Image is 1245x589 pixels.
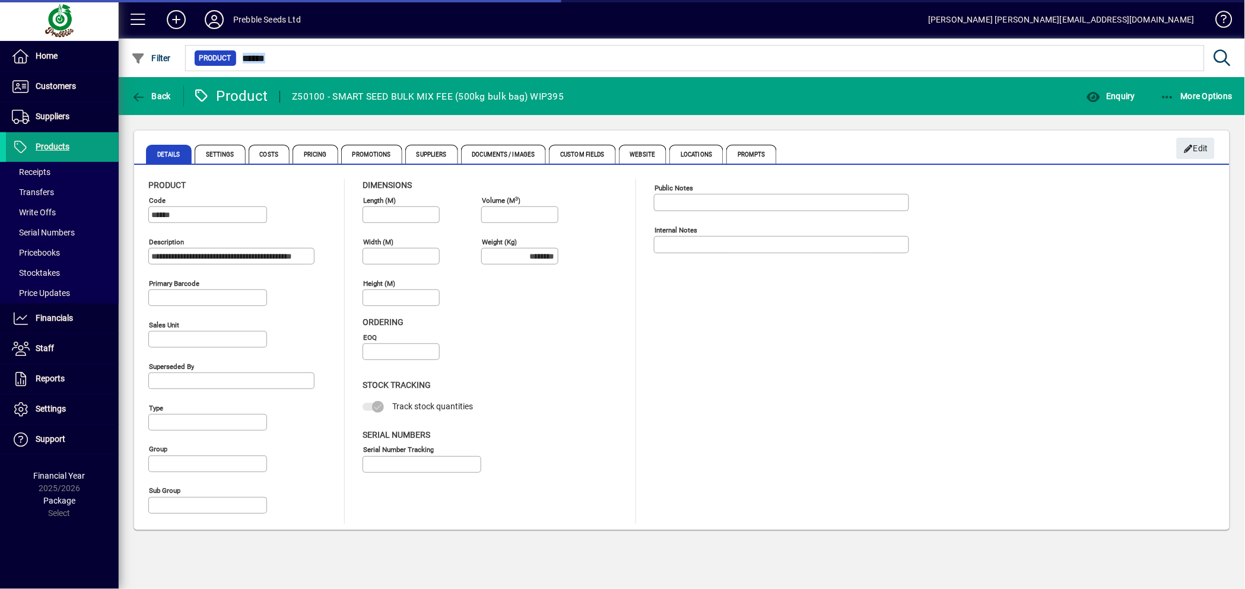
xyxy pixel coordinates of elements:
button: Back [128,85,174,107]
span: Pricing [293,145,338,164]
div: [PERSON_NAME] [PERSON_NAME][EMAIL_ADDRESS][DOMAIN_NAME] [928,10,1195,29]
button: Edit [1177,138,1215,159]
span: Promotions [341,145,402,164]
span: Prompts [726,145,777,164]
mat-label: Serial Number tracking [363,445,434,454]
mat-label: Weight (Kg) [482,238,517,246]
mat-label: Sub group [149,487,180,495]
span: Financial Year [34,471,85,480]
span: Receipts [12,167,50,177]
span: Reports [36,374,65,383]
mat-label: Sales unit [149,321,179,329]
span: Financials [36,313,73,323]
mat-label: Group [149,445,167,454]
a: Staff [6,334,119,364]
span: Serial Numbers [363,430,430,440]
span: Price Updates [12,288,70,298]
a: Reports [6,364,119,394]
mat-label: Width (m) [363,238,393,246]
div: Product [193,87,268,106]
a: Financials [6,304,119,333]
mat-label: Type [149,404,163,412]
mat-label: Superseded by [149,362,194,371]
span: Settings [195,145,246,164]
span: Back [131,91,171,101]
button: Enquiry [1083,85,1138,107]
a: Knowledge Base [1206,2,1230,41]
button: Profile [195,9,233,30]
span: Suppliers [405,145,458,164]
a: Support [6,425,119,454]
span: Edit [1183,139,1209,158]
div: Z50100 - SMART SEED BULK MIX FEE (500kg bulk bag) WIP395 [292,87,564,106]
span: More Options [1161,91,1233,101]
span: Package [43,496,75,505]
span: Support [36,434,65,444]
a: Transfers [6,182,119,202]
a: Suppliers [6,102,119,132]
span: Stock Tracking [363,380,431,390]
span: Filter [131,53,171,63]
span: Costs [249,145,290,164]
span: Suppliers [36,112,69,121]
span: Details [146,145,192,164]
app-page-header-button: Back [119,85,184,107]
mat-label: EOQ [363,333,377,342]
span: Staff [36,343,54,353]
span: Customers [36,81,76,91]
span: Home [36,51,58,61]
a: Price Updates [6,283,119,303]
span: Write Offs [12,208,56,217]
span: Transfers [12,187,54,197]
a: Settings [6,394,119,424]
span: Ordering [363,317,404,327]
a: Pricebooks [6,243,119,263]
span: Enquiry [1086,91,1135,101]
span: Custom Fields [549,145,615,164]
mat-label: Primary barcode [149,279,199,288]
mat-label: Internal Notes [655,226,697,234]
span: Track stock quantities [392,402,473,411]
span: Stocktakes [12,268,60,278]
span: Product [148,180,186,190]
div: Prebble Seeds Ltd [233,10,301,29]
a: Customers [6,72,119,101]
sup: 3 [515,195,518,201]
mat-label: Length (m) [363,196,396,205]
a: Stocktakes [6,263,119,283]
button: More Options [1158,85,1236,107]
a: Serial Numbers [6,222,119,243]
mat-label: Height (m) [363,279,395,288]
a: Home [6,42,119,71]
mat-label: Volume (m ) [482,196,520,205]
button: Filter [128,47,174,69]
span: Product [199,52,231,64]
mat-label: Code [149,196,166,205]
span: Documents / Images [461,145,547,164]
span: Locations [669,145,723,164]
span: Dimensions [363,180,412,190]
span: Website [619,145,667,164]
mat-label: Description [149,238,184,246]
a: Receipts [6,162,119,182]
span: Serial Numbers [12,228,75,237]
a: Write Offs [6,202,119,222]
span: Settings [36,404,66,413]
mat-label: Public Notes [655,184,693,192]
span: Pricebooks [12,248,60,257]
button: Add [157,9,195,30]
span: Products [36,142,69,151]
